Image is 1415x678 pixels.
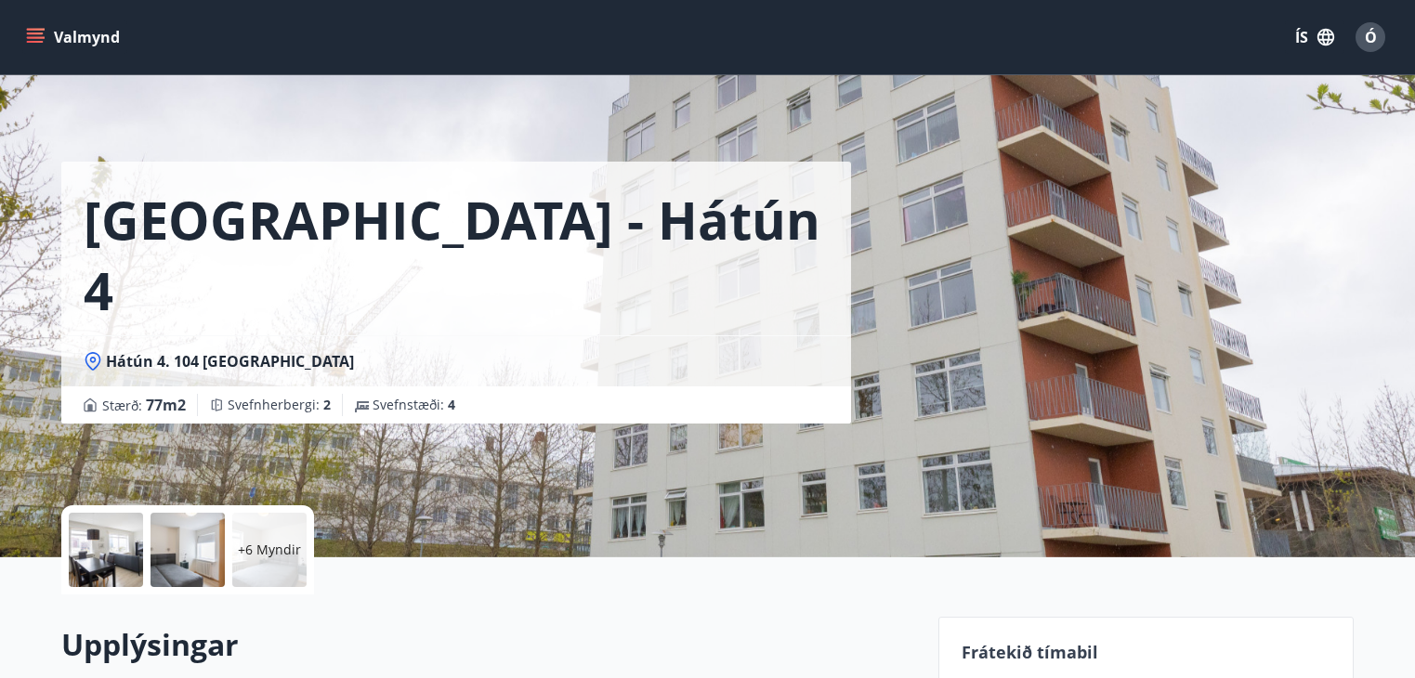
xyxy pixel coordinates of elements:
span: Hátún 4. 104 [GEOGRAPHIC_DATA] [106,351,354,372]
span: Ó [1365,27,1377,47]
button: Ó [1348,15,1393,59]
p: +6 Myndir [238,541,301,559]
span: Stærð : [102,394,186,416]
span: Svefnstæði : [373,396,455,414]
button: ÍS [1285,20,1344,54]
span: 2 [323,396,331,413]
p: Frátekið tímabil [962,640,1331,664]
span: 77 m2 [146,395,186,415]
button: menu [22,20,127,54]
h1: [GEOGRAPHIC_DATA] - Hátún 4 [84,184,829,325]
span: 4 [448,396,455,413]
h2: Upplýsingar [61,624,916,665]
span: Svefnherbergi : [228,396,331,414]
